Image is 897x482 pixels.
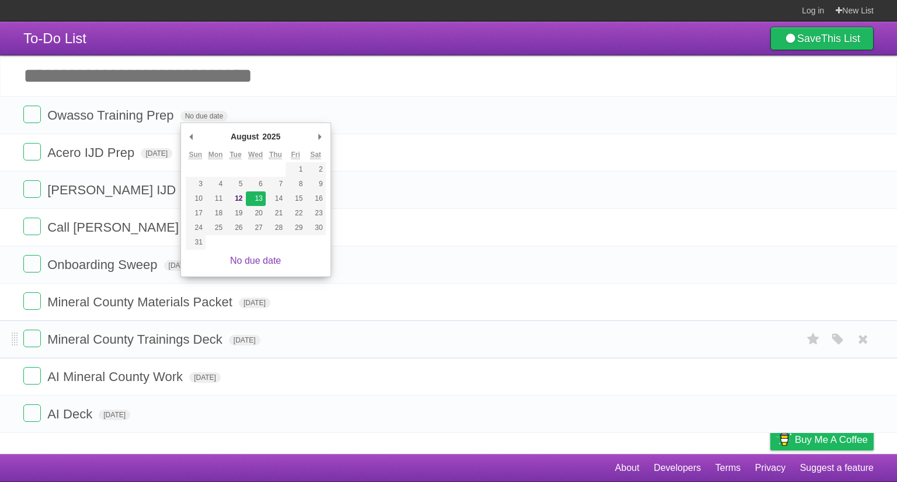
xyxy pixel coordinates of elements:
button: 6 [246,177,266,191]
span: No due date [180,111,228,121]
span: Mineral County Materials Packet [47,295,235,309]
a: Terms [715,457,741,479]
span: [DATE] [239,298,270,308]
span: Buy me a coffee [795,429,868,450]
button: 26 [225,221,245,235]
button: 3 [186,177,206,191]
img: Buy me a coffee [776,429,792,449]
label: Done [23,218,41,235]
label: Done [23,180,41,198]
a: Privacy [755,457,785,479]
button: 15 [286,191,305,206]
a: Suggest a feature [800,457,874,479]
abbr: Thursday [269,151,282,159]
abbr: Saturday [310,151,321,159]
label: Done [23,292,41,310]
button: 13 [246,191,266,206]
span: [DATE] [189,372,221,383]
button: 8 [286,177,305,191]
abbr: Monday [208,151,223,159]
a: About [615,457,639,479]
abbr: Tuesday [230,151,241,159]
abbr: Sunday [189,151,202,159]
abbr: Wednesday [248,151,263,159]
button: 7 [266,177,286,191]
button: 1 [286,162,305,177]
button: 19 [225,206,245,221]
button: 4 [206,177,225,191]
span: [DATE] [229,335,260,345]
label: Star task [802,330,825,349]
button: 28 [266,221,286,235]
button: 2 [305,162,325,177]
b: This List [821,33,860,44]
span: [DATE] [99,410,130,420]
button: Next Month [314,128,326,145]
a: Buy me a coffee [770,429,874,450]
span: Owasso Training Prep [47,108,176,123]
button: 24 [186,221,206,235]
span: Mineral County Trainings Deck [47,332,225,347]
button: 9 [305,177,325,191]
div: August [229,128,260,145]
span: Call [PERSON_NAME] [47,220,182,235]
span: AI Mineral County Work [47,369,186,384]
label: Done [23,106,41,123]
button: 17 [186,206,206,221]
button: 29 [286,221,305,235]
span: To-Do List [23,30,86,46]
button: 20 [246,206,266,221]
span: [DATE] [164,260,196,271]
button: 25 [206,221,225,235]
button: Previous Month [186,128,197,145]
button: 11 [206,191,225,206]
button: 31 [186,235,206,250]
label: Done [23,143,41,160]
button: 16 [305,191,325,206]
label: Done [23,330,41,347]
span: [PERSON_NAME] IJD Prep [47,183,210,197]
button: 14 [266,191,286,206]
label: Done [23,367,41,385]
a: SaveThis List [770,27,874,50]
span: [DATE] [141,148,172,159]
span: AI Deck [47,407,95,421]
div: 2025 [260,128,282,145]
abbr: Friday [291,151,300,159]
label: Done [23,255,41,273]
label: Done [23,404,41,422]
button: 21 [266,206,286,221]
span: Onboarding Sweep [47,257,160,272]
button: 23 [305,206,325,221]
span: Acero IJD Prep [47,145,137,160]
a: Developers [653,457,701,479]
button: 10 [186,191,206,206]
button: 12 [225,191,245,206]
button: 5 [225,177,245,191]
button: 22 [286,206,305,221]
button: 30 [305,221,325,235]
button: 27 [246,221,266,235]
button: 18 [206,206,225,221]
a: No due date [230,256,281,266]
